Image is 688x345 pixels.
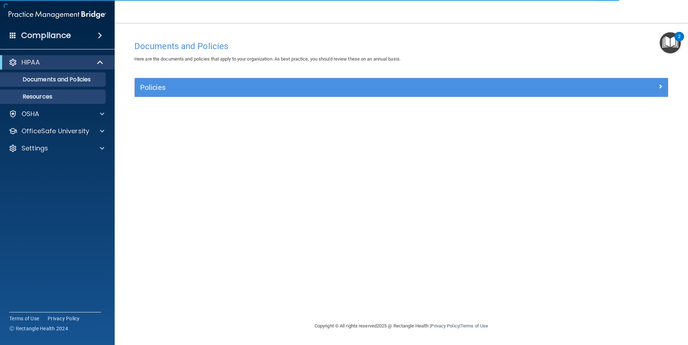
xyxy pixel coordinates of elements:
a: OSHA [9,110,104,118]
p: Settings [21,144,48,153]
p: OfficeSafe University [21,127,89,135]
a: Terms of Use [460,323,488,329]
h4: Documents and Policies [134,42,668,51]
h5: Policies [140,83,529,91]
p: OSHA [21,110,39,118]
button: Open Resource Center, 2 new notifications [660,32,681,53]
div: Copyright © All rights reserved 2025 @ Rectangle Health | | [271,315,532,337]
a: Terms of Use [9,315,39,322]
p: Resources [5,93,102,100]
a: Privacy Policy [48,315,80,322]
a: OfficeSafe University [9,127,104,135]
a: Privacy Policy [431,323,459,329]
a: Settings [9,144,104,153]
iframe: Drift Widget Chat Controller [564,294,679,323]
span: Here are the documents and policies that apply to your organization. As best practice, you should... [134,56,401,62]
span: Ⓒ Rectangle Health 2024 [9,325,68,332]
a: Policies [140,82,663,93]
img: PMB logo [9,8,106,22]
div: 2 [678,37,680,46]
p: Documents and Policies [5,76,102,83]
h4: Compliance [21,30,71,40]
a: HIPAA [9,58,104,67]
p: HIPAA [21,58,40,67]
